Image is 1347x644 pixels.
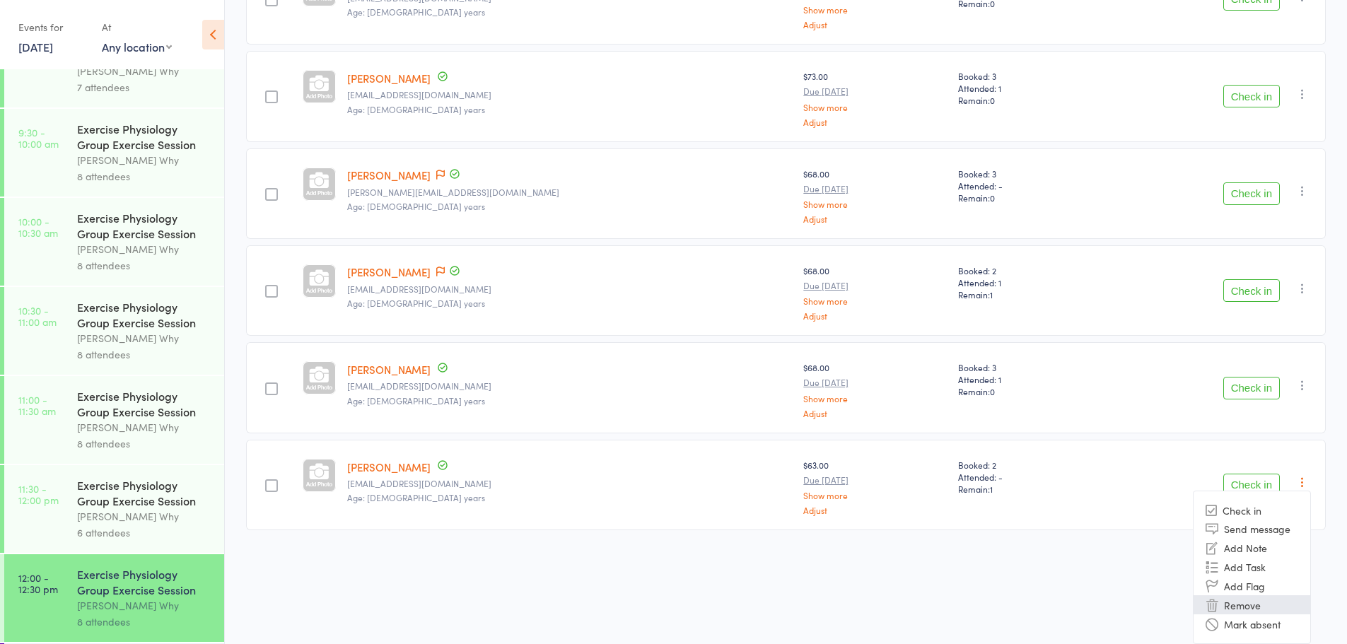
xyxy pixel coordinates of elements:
[803,86,947,96] small: Due [DATE]
[18,483,59,505] time: 11:30 - 12:00 pm
[803,491,947,500] a: Show more
[803,264,947,320] div: $68.00
[77,299,212,330] div: Exercise Physiology Group Exercise Session
[347,297,485,309] span: Age: [DEMOGRAPHIC_DATA] years
[1194,557,1310,576] li: Add Task
[803,214,947,223] a: Adjust
[18,216,58,238] time: 10:00 - 10:30 am
[803,70,947,126] div: $73.00
[990,288,993,300] span: 1
[18,127,59,149] time: 9:30 - 10:00 am
[18,16,88,39] div: Events for
[958,94,1099,106] span: Remain:
[990,483,993,495] span: 1
[803,20,947,29] a: Adjust
[77,508,212,525] div: [PERSON_NAME] Why
[347,6,485,18] span: Age: [DEMOGRAPHIC_DATA] years
[77,257,212,274] div: 8 attendees
[958,168,1099,180] span: Booked: 3
[102,39,172,54] div: Any location
[958,385,1099,397] span: Remain:
[347,284,793,294] small: fayrichardson@optusnet.com.au
[803,103,947,112] a: Show more
[77,121,212,152] div: Exercise Physiology Group Exercise Session
[1223,279,1280,302] button: Check in
[77,388,212,419] div: Exercise Physiology Group Exercise Session
[77,152,212,168] div: [PERSON_NAME] Why
[18,39,53,54] a: [DATE]
[4,554,224,642] a: 12:00 -12:30 pmExercise Physiology Group Exercise Session[PERSON_NAME] Why8 attendees
[1194,576,1310,595] li: Add Flag
[990,192,995,204] span: 0
[803,505,947,515] a: Adjust
[18,305,57,327] time: 10:30 - 11:00 am
[803,377,947,387] small: Due [DATE]
[803,394,947,403] a: Show more
[77,614,212,630] div: 8 attendees
[958,361,1099,373] span: Booked: 3
[347,168,431,182] a: [PERSON_NAME]
[1194,538,1310,557] li: Add Note
[347,90,793,100] small: roslynkeeler@hotmail.com
[958,264,1099,276] span: Booked: 2
[4,376,224,464] a: 11:00 -11:30 amExercise Physiology Group Exercise Session[PERSON_NAME] Why8 attendees
[4,287,224,375] a: 10:30 -11:00 amExercise Physiology Group Exercise Session[PERSON_NAME] Why8 attendees
[4,198,224,286] a: 10:00 -10:30 amExercise Physiology Group Exercise Session[PERSON_NAME] Why8 attendees
[803,5,947,14] a: Show more
[77,63,212,79] div: [PERSON_NAME] Why
[803,361,947,417] div: $68.00
[347,381,793,391] small: patdthompson@hotmail.com
[77,525,212,541] div: 6 attendees
[958,373,1099,385] span: Attended: 1
[347,187,793,197] small: nikiob@optusnet.com.au
[958,483,1099,495] span: Remain:
[77,330,212,346] div: [PERSON_NAME] Why
[18,394,56,416] time: 11:00 - 11:30 am
[77,346,212,363] div: 8 attendees
[347,491,485,503] span: Age: [DEMOGRAPHIC_DATA] years
[347,459,431,474] a: [PERSON_NAME]
[803,281,947,291] small: Due [DATE]
[77,597,212,614] div: [PERSON_NAME] Why
[1223,182,1280,205] button: Check in
[958,288,1099,300] span: Remain:
[347,71,431,86] a: [PERSON_NAME]
[1194,595,1310,614] li: Remove
[77,477,212,508] div: Exercise Physiology Group Exercise Session
[803,296,947,305] a: Show more
[1194,519,1310,538] li: Send message
[347,394,485,406] span: Age: [DEMOGRAPHIC_DATA] years
[990,385,995,397] span: 0
[803,475,947,485] small: Due [DATE]
[803,409,947,418] a: Adjust
[1223,377,1280,399] button: Check in
[77,79,212,95] div: 7 attendees
[4,109,224,197] a: 9:30 -10:00 amExercise Physiology Group Exercise Session[PERSON_NAME] Why8 attendees
[958,70,1099,82] span: Booked: 3
[958,82,1099,94] span: Attended: 1
[347,264,431,279] a: [PERSON_NAME]
[958,276,1099,288] span: Attended: 1
[77,566,212,597] div: Exercise Physiology Group Exercise Session
[347,103,485,115] span: Age: [DEMOGRAPHIC_DATA] years
[1194,614,1310,633] li: Mark absent
[102,16,172,39] div: At
[1194,501,1310,519] li: Check in
[803,184,947,194] small: Due [DATE]
[347,200,485,212] span: Age: [DEMOGRAPHIC_DATA] years
[958,471,1099,483] span: Attended: -
[803,199,947,209] a: Show more
[803,311,947,320] a: Adjust
[958,192,1099,204] span: Remain:
[803,459,947,515] div: $63.00
[803,168,947,223] div: $68.00
[958,459,1099,471] span: Booked: 2
[347,479,793,488] small: faithymcgregor@gmail.com
[77,210,212,241] div: Exercise Physiology Group Exercise Session
[1223,85,1280,107] button: Check in
[4,465,224,553] a: 11:30 -12:00 pmExercise Physiology Group Exercise Session[PERSON_NAME] Why6 attendees
[18,572,58,595] time: 12:00 - 12:30 pm
[803,117,947,127] a: Adjust
[77,435,212,452] div: 8 attendees
[990,94,995,106] span: 0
